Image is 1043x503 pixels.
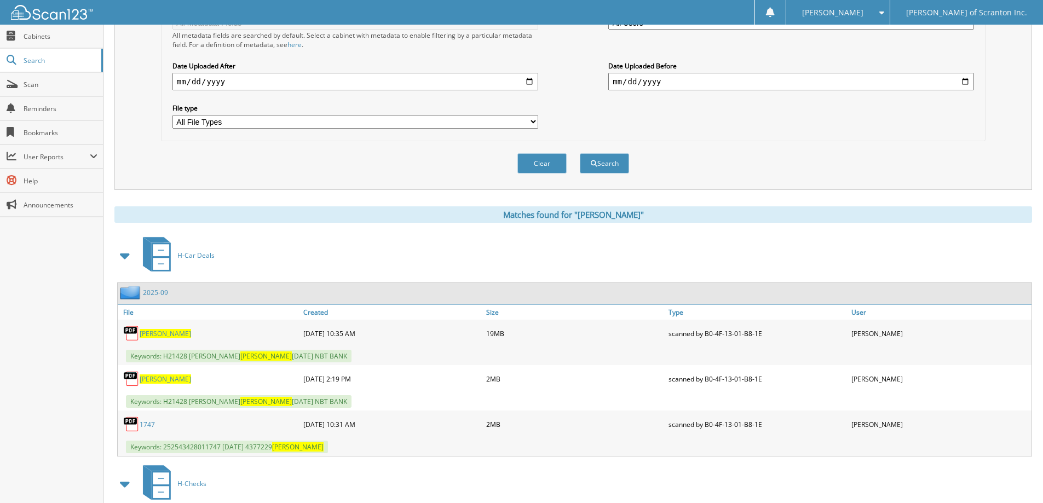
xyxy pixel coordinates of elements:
a: [PERSON_NAME] [140,374,191,384]
span: Keywords: 252543428011747 [DATE] 4377229 [126,441,328,453]
div: Matches found for "[PERSON_NAME]" [114,206,1032,223]
div: [DATE] 2:19 PM [301,368,483,390]
div: 2MB [483,413,666,435]
span: [PERSON_NAME] [240,397,292,406]
span: [PERSON_NAME] [272,442,324,452]
a: 2025-09 [143,288,168,297]
div: [PERSON_NAME] [849,322,1032,344]
span: H-Car Deals [177,251,215,260]
button: Search [580,153,629,174]
div: 19MB [483,322,666,344]
div: [DATE] 10:35 AM [301,322,483,344]
div: 2MB [483,368,666,390]
div: scanned by B0-4F-13-01-B8-1E [666,322,849,344]
span: Keywords: H21428 [PERSON_NAME] [DATE] NBT BANK [126,395,351,408]
a: 1747 [140,420,155,429]
label: File type [172,103,538,113]
span: [PERSON_NAME] [240,351,292,361]
span: Cabinets [24,32,97,41]
a: User [849,305,1032,320]
div: scanned by B0-4F-13-01-B8-1E [666,368,849,390]
button: Clear [517,153,567,174]
div: scanned by B0-4F-13-01-B8-1E [666,413,849,435]
span: Scan [24,80,97,89]
img: folder2.png [120,286,143,299]
span: Reminders [24,104,97,113]
span: Help [24,176,97,186]
label: Date Uploaded Before [608,61,974,71]
a: H-Car Deals [136,234,215,277]
span: H-Checks [177,479,206,488]
label: Date Uploaded After [172,61,538,71]
img: PDF.png [123,371,140,387]
input: end [608,73,974,90]
a: File [118,305,301,320]
span: Announcements [24,200,97,210]
span: Bookmarks [24,128,97,137]
a: Type [666,305,849,320]
span: User Reports [24,152,90,161]
span: Keywords: H21428 [PERSON_NAME] [DATE] NBT BANK [126,350,351,362]
a: here [287,40,302,49]
input: start [172,73,538,90]
span: Search [24,56,96,65]
img: PDF.png [123,416,140,432]
span: [PERSON_NAME] [802,9,863,16]
a: [PERSON_NAME] [140,329,191,338]
a: Size [483,305,666,320]
div: [PERSON_NAME] [849,413,1032,435]
span: [PERSON_NAME] of Scranton Inc. [906,9,1027,16]
div: All metadata fields are searched by default. Select a cabinet with metadata to enable filtering b... [172,31,538,49]
iframe: Chat Widget [988,450,1043,503]
div: [PERSON_NAME] [849,368,1032,390]
a: Created [301,305,483,320]
img: scan123-logo-white.svg [11,5,93,20]
img: PDF.png [123,325,140,342]
div: [DATE] 10:31 AM [301,413,483,435]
